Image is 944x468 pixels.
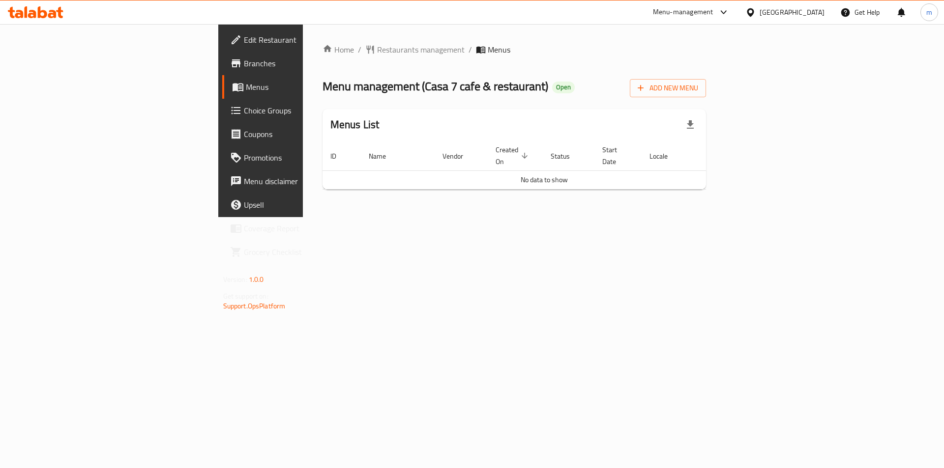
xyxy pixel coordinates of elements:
[244,128,368,140] span: Coupons
[246,81,368,93] span: Menus
[760,7,825,18] div: [GEOGRAPHIC_DATA]
[222,122,376,146] a: Coupons
[602,144,630,167] span: Start Date
[678,113,702,137] div: Export file
[222,99,376,122] a: Choice Groups
[638,82,698,94] span: Add New Menu
[223,273,247,286] span: Version:
[249,273,264,286] span: 1.0.0
[244,222,368,234] span: Coverage Report
[244,57,368,69] span: Branches
[488,44,510,55] span: Menus
[222,193,376,217] a: Upsell
[244,105,368,116] span: Choice Groups
[442,150,476,162] span: Vendor
[323,141,766,190] table: enhanced table
[222,28,376,52] a: Edit Restaurant
[377,44,465,55] span: Restaurants management
[469,44,472,55] li: /
[244,199,368,211] span: Upsell
[552,82,575,93] div: Open
[521,173,568,186] span: No data to show
[323,44,707,55] nav: breadcrumb
[223,290,268,303] span: Get support on:
[244,34,368,46] span: Edit Restaurant
[223,300,286,312] a: Support.OpsPlatform
[244,175,368,187] span: Menu disclaimer
[365,44,465,55] a: Restaurants management
[222,240,376,264] a: Grocery Checklist
[222,217,376,240] a: Coverage Report
[323,75,548,97] span: Menu management ( Casa 7 cafe & restaurant )
[926,7,932,18] span: m
[244,246,368,258] span: Grocery Checklist
[222,169,376,193] a: Menu disclaimer
[630,79,706,97] button: Add New Menu
[244,152,368,164] span: Promotions
[649,150,680,162] span: Locale
[222,52,376,75] a: Branches
[222,75,376,99] a: Menus
[330,150,349,162] span: ID
[552,83,575,91] span: Open
[496,144,531,167] span: Created On
[692,141,766,171] th: Actions
[222,146,376,169] a: Promotions
[551,150,583,162] span: Status
[653,6,713,18] div: Menu-management
[369,150,399,162] span: Name
[330,117,380,132] h2: Menus List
